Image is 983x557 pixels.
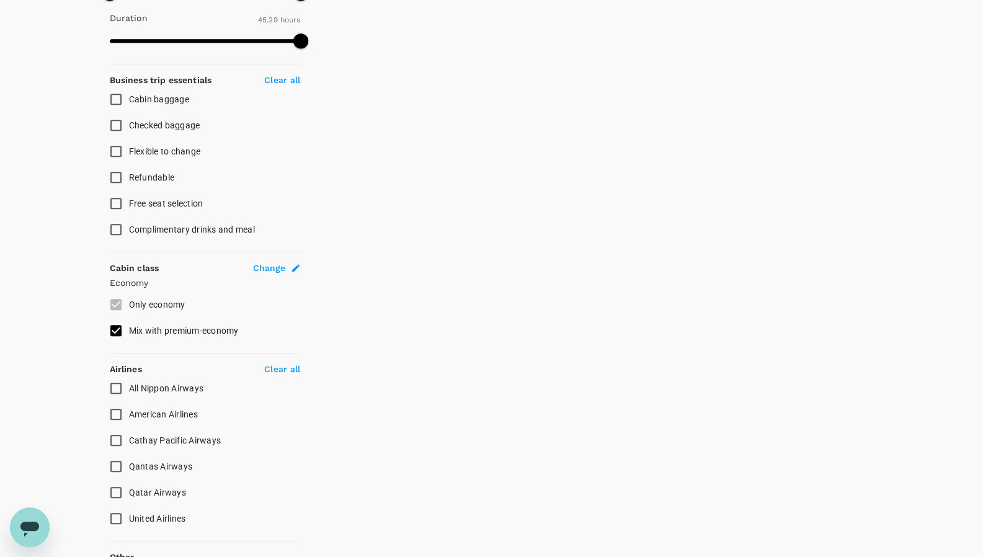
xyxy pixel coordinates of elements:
[129,435,221,445] span: Cathay Pacific Airways
[10,507,50,547] iframe: Button to launch messaging window
[129,514,186,524] span: United Airlines
[129,146,201,156] span: Flexible to change
[129,409,198,419] span: American Airlines
[129,198,203,208] span: Free seat selection
[129,225,255,234] span: Complimentary drinks and meal
[129,94,189,104] span: Cabin baggage
[129,120,200,130] span: Checked baggage
[110,75,212,85] strong: Business trip essentials
[264,363,300,375] p: Clear all
[129,300,185,310] span: Only economy
[129,383,204,393] span: All Nippon Airways
[129,461,193,471] span: Qantas Airways
[129,172,175,182] span: Refundable
[258,16,301,24] span: 45.29 hours
[110,277,301,289] p: Economy
[110,12,148,24] p: Duration
[129,326,239,336] span: Mix with premium-economy
[253,262,286,274] span: Change
[110,364,142,374] strong: Airlines
[264,74,300,86] p: Clear all
[129,488,186,497] span: Qatar Airways
[110,263,159,273] strong: Cabin class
